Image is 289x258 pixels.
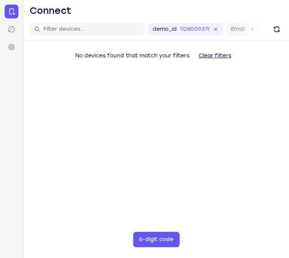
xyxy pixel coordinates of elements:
[30,5,71,17] h1: Connect
[5,22,18,36] a: Sessions
[271,23,283,35] button: Refresh
[5,40,18,54] a: Settings
[153,25,177,33] label: demo_id
[5,5,18,18] a: Connect
[75,52,191,59] span: No devices found that match your filters.
[43,25,140,33] input: Filter devices...
[133,232,179,247] button: 6-digit code
[193,48,238,64] button: Clear filters
[231,25,245,33] label: Email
